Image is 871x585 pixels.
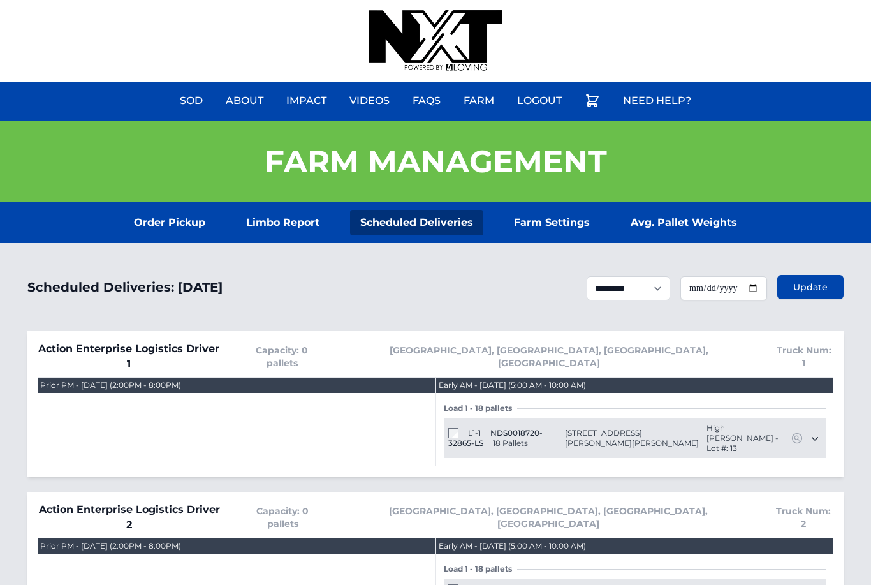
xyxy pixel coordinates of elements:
a: Farm [456,85,502,116]
span: Capacity: 0 pallets [241,505,324,530]
div: Early AM - [DATE] (5:00 AM - 10:00 AM) [439,541,586,551]
button: Update [777,275,844,299]
a: Impact [279,85,334,116]
span: Update [793,281,828,293]
span: L1-1 [468,428,481,438]
h1: Scheduled Deliveries: [DATE] [27,278,223,296]
span: Load 1 - 18 pallets [444,403,517,413]
span: [GEOGRAPHIC_DATA], [GEOGRAPHIC_DATA], [GEOGRAPHIC_DATA], [GEOGRAPHIC_DATA] [344,344,754,369]
span: Action Enterprise Logistics Driver 1 [38,341,220,372]
span: [GEOGRAPHIC_DATA], [GEOGRAPHIC_DATA], [GEOGRAPHIC_DATA], [GEOGRAPHIC_DATA] [344,505,752,530]
a: FAQs [405,85,448,116]
span: Truck Num: 1 [775,344,833,369]
h1: Farm Management [265,146,607,177]
a: Videos [342,85,397,116]
span: Capacity: 0 pallets [240,344,324,369]
a: Order Pickup [124,210,216,235]
a: Farm Settings [504,210,600,235]
span: Truck Num: 2 [773,505,833,530]
span: [STREET_ADDRESS][PERSON_NAME][PERSON_NAME] [565,428,706,448]
img: nextdaysod.com Logo [369,10,502,71]
a: Limbo Report [236,210,330,235]
a: Sod [172,85,210,116]
a: About [218,85,271,116]
span: NDS0018720-32865-LS [448,428,543,448]
a: Need Help? [615,85,699,116]
div: Prior PM - [DATE] (2:00PM - 8:00PM) [40,380,181,390]
span: Load 1 - 18 pallets [444,564,517,574]
a: Avg. Pallet Weights [620,210,747,235]
a: Logout [509,85,569,116]
span: 18 Pallets [493,438,528,448]
span: Action Enterprise Logistics Driver 2 [38,502,221,533]
a: Scheduled Deliveries [350,210,483,235]
div: Early AM - [DATE] (5:00 AM - 10:00 AM) [439,380,586,390]
span: High [PERSON_NAME] - Lot #: 13 [706,423,791,454]
div: Prior PM - [DATE] (2:00PM - 8:00PM) [40,541,181,551]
